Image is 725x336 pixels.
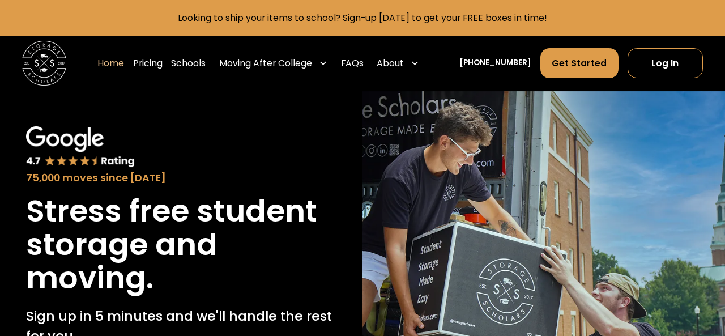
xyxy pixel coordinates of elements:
div: 75,000 moves since [DATE] [26,171,336,185]
a: Pricing [133,48,163,79]
div: Moving After College [219,57,312,70]
a: FAQs [341,48,364,79]
h1: Stress free student storage and moving. [26,194,336,295]
div: About [377,57,404,70]
a: Get Started [540,48,619,78]
a: Log In [628,48,703,78]
a: Schools [171,48,206,79]
a: [PHONE_NUMBER] [459,57,531,69]
img: Google 4.7 star rating [26,126,135,168]
img: Storage Scholars main logo [22,41,66,85]
a: Looking to ship your items to school? Sign-up [DATE] to get your FREE boxes in time! [178,12,547,24]
a: Home [97,48,124,79]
